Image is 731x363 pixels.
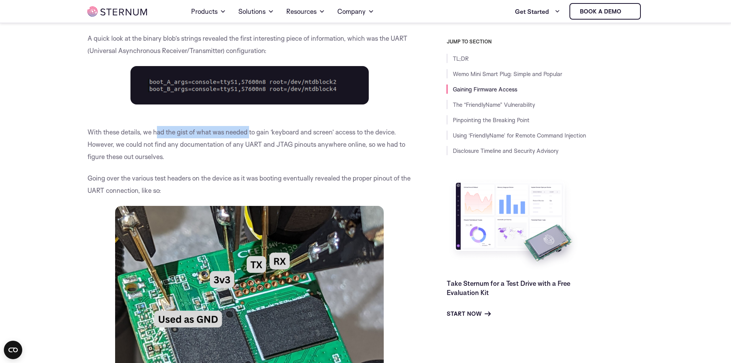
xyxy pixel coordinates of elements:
[447,279,570,296] a: Take Sternum for a Test Drive with a Free Evaluation Kit
[453,55,469,62] a: TL;DR
[87,7,147,17] img: sternum iot
[286,1,325,22] a: Resources
[515,4,560,19] a: Get Started
[453,147,558,154] a: Disclosure Timeline and Security Advisory
[453,70,562,78] a: Wemo Mini Smart Plug: Simple and Popular
[447,309,491,318] a: Start Now
[453,86,517,93] a: Gaining Firmware Access
[191,1,226,22] a: Products
[447,177,581,272] img: Take Sternum for a Test Drive with a Free Evaluation Kit
[238,1,274,22] a: Solutions
[4,341,22,359] button: Open CMP widget
[337,1,374,22] a: Company
[447,38,644,45] h3: JUMP TO SECTION
[453,116,530,124] a: Pinpointing the Breaking Point
[569,3,641,20] a: Book a demo
[624,8,630,15] img: sternum iot
[130,66,369,104] img: UART-configuration
[453,101,535,108] a: The “FriendlyName” Vulnerability
[453,132,586,139] a: Using ‘FriendlyName’ for Remote Command Injection
[87,32,412,57] p: A quick look at the binary blob’s strings revealed the first interesting piece of information, wh...
[87,126,412,163] p: With these details, we had the gist of what was needed to gain ‘keyboard and screen’ access to th...
[87,172,412,197] p: Going over the various test headers on the device as it was booting eventually revealed the prope...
